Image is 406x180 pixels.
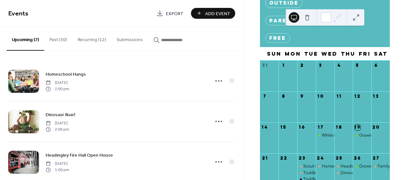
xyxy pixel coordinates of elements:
[7,27,44,51] button: Upcoming (7)
[372,47,389,61] div: Sat
[299,156,305,161] div: 23
[281,94,286,99] div: 8
[303,170,358,176] div: Toddler Tuesdays at the Leaf
[373,125,379,130] div: 20
[46,112,75,118] span: Dinosaur Roar!
[8,7,28,20] span: Events
[303,163,336,169] div: Scout Social Club
[265,16,338,25] div: Parent and Child
[262,125,268,130] div: 14
[265,47,283,61] div: Sun
[303,47,320,61] div: Tue
[46,80,69,86] span: [DATE]
[359,132,394,138] div: Growing Up Green
[373,156,379,161] div: 27
[44,27,72,50] button: Past (30)
[191,8,235,19] button: Add Event
[359,163,394,169] div: Growing Up Green
[371,163,390,169] div: Family Story Time
[46,111,75,118] a: Dinosaur Roar!
[334,163,353,169] div: Headingley Stay & Play
[322,163,360,169] div: Homeschool Hangs
[318,156,323,161] div: 24
[336,125,342,130] div: 18
[336,94,342,99] div: 11
[46,161,69,167] span: [DATE]
[355,63,360,68] div: 5
[299,94,305,99] div: 9
[166,10,183,17] span: Export
[341,163,384,169] div: Headingley Stay & Play
[341,170,369,176] div: Dinosaur Roar!
[353,163,371,169] div: Growing Up Green
[299,63,305,68] div: 2
[336,156,342,161] div: 25
[265,33,290,43] div: FREE
[111,27,148,50] button: Submissions
[339,47,357,61] div: Thu
[355,156,360,161] div: 26
[46,120,69,126] span: [DATE]
[373,63,379,68] div: 6
[318,94,323,99] div: 10
[72,27,111,50] button: Recurring (12)
[46,86,69,92] span: 2:00 pm
[373,94,379,99] div: 13
[353,132,371,138] div: Growing Up Green
[355,125,360,130] div: 19
[297,170,316,176] div: Toddler Tuesdays at the Leaf
[46,126,69,132] span: 2:00 pm
[283,47,303,61] div: Mon
[297,163,316,169] div: Scout Social Club
[316,132,334,138] div: White Horse Plains Healthy Child Playgroup Nature Adventure
[318,63,323,68] div: 3
[46,70,86,78] a: Homeschool Hangs
[152,8,188,19] a: Export
[334,170,353,176] div: Dinosaur Roar!
[46,167,69,173] span: 1:00 pm
[318,125,323,130] div: 17
[355,94,360,99] div: 12
[320,47,339,61] div: Wed
[262,63,268,68] div: 31
[281,63,286,68] div: 1
[281,156,286,161] div: 22
[205,10,230,17] span: Add Event
[281,125,286,130] div: 15
[336,63,342,68] div: 4
[262,156,268,161] div: 21
[262,94,268,99] div: 7
[357,47,372,61] div: Fri
[299,125,305,130] div: 16
[316,163,334,169] div: Homeschool Hangs
[46,151,113,159] a: Headingley Fire Hall Open House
